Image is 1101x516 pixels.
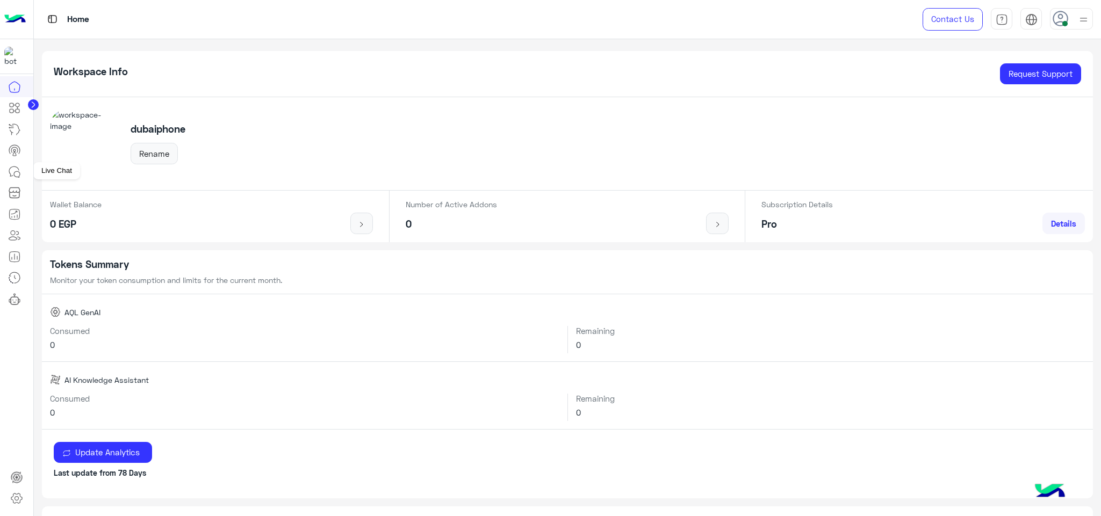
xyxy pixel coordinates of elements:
[50,258,1085,271] h5: Tokens Summary
[761,199,833,210] p: Subscription Details
[1042,213,1085,234] a: Details
[54,442,152,463] button: Update Analytics
[50,218,102,230] h5: 0 EGP
[996,13,1008,26] img: tab
[1000,63,1081,85] a: Request Support
[711,220,724,229] img: icon
[4,47,24,66] img: 1403182699927242
[33,162,80,179] div: Live Chat
[54,66,128,78] h5: Workspace Info
[355,220,369,229] img: icon
[50,109,119,178] img: workspace-image
[1025,13,1038,26] img: tab
[62,449,71,457] img: update icon
[406,199,497,210] p: Number of Active Addons
[50,307,61,317] img: AQL GenAI
[576,340,1085,350] h6: 0
[1051,219,1076,228] span: Details
[576,408,1085,417] h6: 0
[576,326,1085,336] h6: Remaining
[4,8,26,31] img: Logo
[991,8,1012,31] a: tab
[576,394,1085,403] h6: Remaining
[761,218,833,230] h5: Pro
[46,12,59,26] img: tab
[50,408,559,417] h6: 0
[1031,473,1069,511] img: hulul-logo.png
[50,274,1085,286] p: Monitor your token consumption and limits for the current month.
[50,394,559,403] h6: Consumed
[67,12,89,27] p: Home
[131,123,185,135] h5: dubaiphone
[1077,13,1090,26] img: profile
[71,447,143,457] span: Update Analytics
[131,143,178,164] button: Rename
[406,218,497,230] h5: 0
[50,374,61,385] img: AI Knowledge Assistant
[54,467,1081,478] p: Last update from 78 Days
[50,340,559,350] h6: 0
[923,8,983,31] a: Contact Us
[64,374,149,386] span: AI Knowledge Assistant
[50,326,559,336] h6: Consumed
[50,199,102,210] p: Wallet Balance
[64,307,100,318] span: AQL GenAI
